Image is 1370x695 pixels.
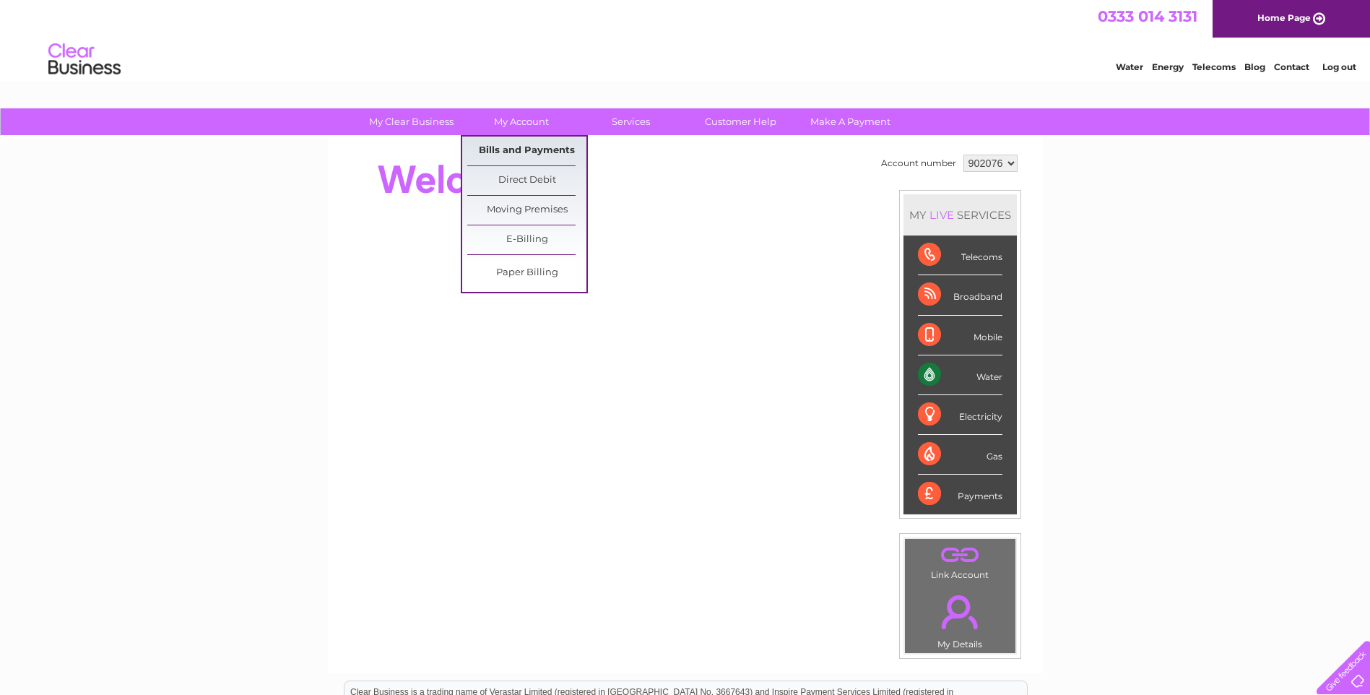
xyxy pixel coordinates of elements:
[918,435,1002,475] div: Gas
[909,543,1012,568] a: .
[1322,61,1356,72] a: Log out
[467,166,586,195] a: Direct Debit
[461,108,581,135] a: My Account
[904,583,1016,654] td: My Details
[1192,61,1236,72] a: Telecoms
[467,225,586,254] a: E-Billing
[352,108,471,135] a: My Clear Business
[904,538,1016,584] td: Link Account
[467,137,586,165] a: Bills and Payments
[681,108,800,135] a: Customer Help
[467,196,586,225] a: Moving Premises
[903,194,1017,236] div: MY SERVICES
[918,275,1002,315] div: Broadband
[918,316,1002,355] div: Mobile
[877,151,960,176] td: Account number
[918,395,1002,435] div: Electricity
[1152,61,1184,72] a: Energy
[1116,61,1143,72] a: Water
[1274,61,1309,72] a: Contact
[571,108,690,135] a: Services
[1244,61,1265,72] a: Blog
[918,355,1002,395] div: Water
[467,259,586,288] a: Paper Billing
[918,475,1002,514] div: Payments
[927,208,957,222] div: LIVE
[344,8,1027,70] div: Clear Business is a trading name of Verastar Limited (registered in [GEOGRAPHIC_DATA] No. 3667643...
[918,236,1002,275] div: Telecoms
[791,108,910,135] a: Make A Payment
[48,38,121,82] img: logo.png
[909,587,1012,637] a: .
[1098,7,1197,25] a: 0333 014 3131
